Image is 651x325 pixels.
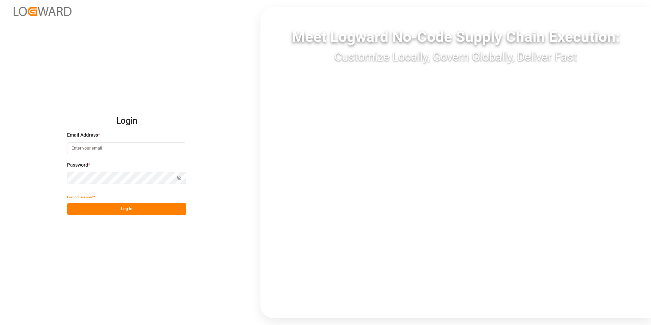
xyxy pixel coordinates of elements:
span: Email Address [67,131,98,139]
button: Log In [67,203,186,215]
button: Forgot Password? [67,191,95,203]
h2: Login [67,110,186,132]
input: Enter your email [67,142,186,154]
div: Customize Locally, Govern Globally, Deliver Fast [260,48,651,65]
div: Meet Logward No-Code Supply Chain Execution: [260,26,651,48]
img: Logward_new_orange.png [14,7,72,16]
span: Password [67,161,88,169]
